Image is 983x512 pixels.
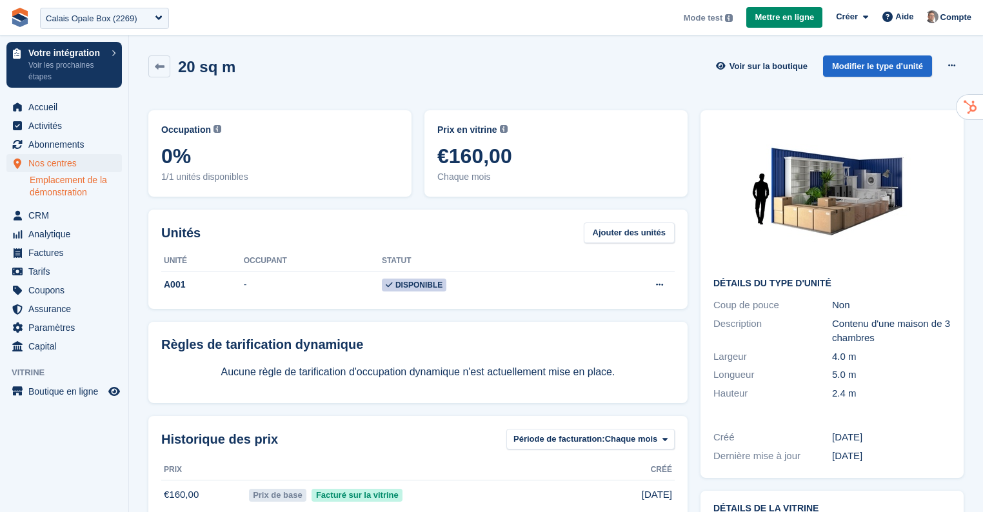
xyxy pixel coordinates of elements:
span: Occupation [161,123,211,137]
span: Activités [28,117,106,135]
div: Coup de pouce [713,298,832,313]
span: Compte [940,11,971,24]
a: menu [6,319,122,337]
div: Non [832,298,951,313]
div: [DATE] [832,449,951,464]
span: Abonnements [28,135,106,153]
span: Mettre en ligne [755,11,814,24]
span: Assurance [28,300,106,318]
img: icon-info-grey-7440780725fd019a000dd9b08b2336e03edf1995a4989e88bcd33f0948082b44.svg [213,125,221,133]
span: Facturé sur la vitrine [312,489,402,502]
span: Créer [836,10,858,23]
h2: Unités [161,223,201,242]
span: Disponible [382,279,446,291]
img: 20.jpg [735,123,929,268]
th: Prix [161,460,246,480]
span: €160,00 [437,144,675,168]
div: A001 [161,278,244,291]
img: icon-info-grey-7440780725fd019a000dd9b08b2336e03edf1995a4989e88bcd33f0948082b44.svg [500,125,508,133]
span: Tarifs [28,262,106,281]
span: Vitrine [12,366,128,379]
td: €160,00 [161,480,246,509]
a: menu [6,154,122,172]
div: Description [713,317,832,346]
a: menu [6,117,122,135]
span: [DATE] [642,487,672,502]
span: Historique des prix [161,429,278,449]
div: Calais Opale Box (2269) [46,12,137,25]
a: menu [6,382,122,400]
th: Occupant [244,251,382,271]
a: Ajouter des unités [584,222,675,244]
a: Voir sur la boutique [715,55,813,77]
a: Modifier le type d'unité [823,55,932,77]
div: Règles de tarification dynamique [161,335,675,354]
span: Aide [895,10,913,23]
a: Boutique d'aperçu [106,384,122,399]
a: menu [6,244,122,262]
div: Longueur [713,368,832,382]
div: 4.0 m [832,350,951,364]
img: stora-icon-8386f47178a22dfd0bd8f6a31ec36ba5ce8667c1dd55bd0f319d3a0aa187defe.svg [10,8,30,27]
span: 1/1 unités disponibles [161,170,399,184]
a: Emplacement de la démonstration [30,174,122,199]
a: menu [6,98,122,116]
button: Période de facturation: Chaque mois [506,429,675,450]
div: 2.4 m [832,386,951,401]
p: Voir les prochaines étapes [28,59,105,83]
a: menu [6,225,122,243]
a: menu [6,337,122,355]
div: Hauteur [713,386,832,401]
p: Aucune règle de tarification d'occupation dynamique n'est actuellement mise en place. [161,364,675,380]
a: Votre intégration Voir les prochaines étapes [6,42,122,88]
h2: 20 sq m [178,58,235,75]
td: - [244,271,382,299]
th: Statut [382,251,588,271]
img: Sebastien Bonnier [926,10,938,23]
th: Unité [161,251,244,271]
span: Capital [28,337,106,355]
span: Mode test [684,12,723,25]
span: Factures [28,244,106,262]
span: 0% [161,144,399,168]
span: Boutique en ligne [28,382,106,400]
img: icon-info-grey-7440780725fd019a000dd9b08b2336e03edf1995a4989e88bcd33f0948082b44.svg [725,14,733,22]
div: Créé [713,430,832,445]
span: Période de facturation: [513,433,605,446]
span: Voir sur la boutique [730,60,808,73]
a: Mettre en ligne [746,7,822,28]
div: Contenu d'une maison de 3 chambres [832,317,951,346]
div: 5.0 m [832,368,951,382]
a: menu [6,262,122,281]
span: Coupons [28,281,106,299]
h2: Détails du type d'unité [713,279,951,289]
a: menu [6,135,122,153]
div: Dernière mise à jour [713,449,832,464]
p: Votre intégration [28,48,105,57]
a: menu [6,300,122,318]
span: CRM [28,206,106,224]
span: Prix de base [249,489,307,502]
span: Paramètres [28,319,106,337]
span: Créé [651,464,672,475]
span: Prix en vitrine [437,123,497,137]
span: Analytique [28,225,106,243]
span: Chaque mois [605,433,658,446]
div: Largeur [713,350,832,364]
a: menu [6,281,122,299]
span: Accueil [28,98,106,116]
a: menu [6,206,122,224]
div: [DATE] [832,430,951,445]
span: Nos centres [28,154,106,172]
span: Chaque mois [437,170,675,184]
